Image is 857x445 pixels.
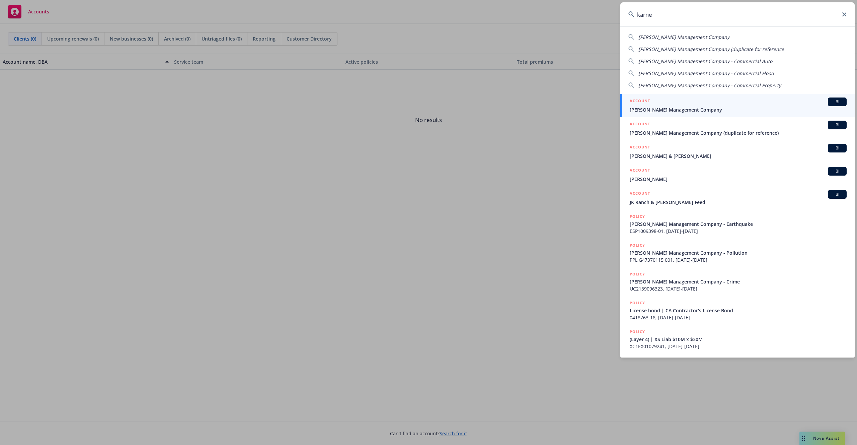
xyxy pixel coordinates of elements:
[638,46,784,52] span: [PERSON_NAME] Management Company (duplicate for reference
[630,213,645,220] h5: POLICY
[620,267,855,296] a: POLICY[PERSON_NAME] Management Company - CrimeUC2139096323, [DATE]-[DATE]
[630,242,645,249] h5: POLICY
[630,106,847,113] span: [PERSON_NAME] Management Company
[630,190,650,198] h5: ACCOUNT
[630,300,645,306] h5: POLICY
[620,2,855,26] input: Search...
[630,121,650,129] h5: ACCOUNT
[630,285,847,292] span: UC2139096323, [DATE]-[DATE]
[620,94,855,117] a: ACCOUNTBI[PERSON_NAME] Management Company
[630,271,645,277] h5: POLICY
[630,228,847,235] span: ESP1009398-01, [DATE]-[DATE]
[831,145,844,151] span: BI
[630,314,847,321] span: 0418763-18, [DATE]-[DATE]
[630,144,650,152] h5: ACCOUNT
[630,336,847,343] span: (Layer 4) | XS Liab $10M x $30M
[630,278,847,285] span: [PERSON_NAME] Management Company - Crime
[638,34,729,40] span: [PERSON_NAME] Management Company
[620,238,855,267] a: POLICY[PERSON_NAME] Management Company - PollutionPPL G47370115 001, [DATE]-[DATE]
[630,199,847,206] span: JK Ranch & [PERSON_NAME] Feed
[620,140,855,163] a: ACCOUNTBI[PERSON_NAME] & [PERSON_NAME]
[630,98,650,106] h5: ACCOUNT
[630,328,645,335] h5: POLICY
[630,256,847,263] span: PPL G47370115 001, [DATE]-[DATE]
[620,186,855,209] a: ACCOUNTBIJK Ranch & [PERSON_NAME] Feed
[620,209,855,238] a: POLICY[PERSON_NAME] Management Company - EarthquakeESP1009398-01, [DATE]-[DATE]
[630,249,847,256] span: [PERSON_NAME] Management Company - Pollution
[620,117,855,140] a: ACCOUNTBI[PERSON_NAME] Management Company (duplicate for reference)
[620,296,855,325] a: POLICYLicense bond | CA Contractor's License Bond0418763-18, [DATE]-[DATE]
[630,343,847,350] span: XC1EX01079241, [DATE]-[DATE]
[638,82,781,88] span: [PERSON_NAME] Management Company - Commercial Property
[831,191,844,197] span: BI
[831,168,844,174] span: BI
[630,176,847,183] span: [PERSON_NAME]
[630,307,847,314] span: License bond | CA Contractor's License Bond
[630,129,847,136] span: [PERSON_NAME] Management Company (duplicate for reference)
[630,167,650,175] h5: ACCOUNT
[831,122,844,128] span: BI
[620,325,855,354] a: POLICY(Layer 4) | XS Liab $10M x $30MXC1EX01079241, [DATE]-[DATE]
[620,163,855,186] a: ACCOUNTBI[PERSON_NAME]
[831,99,844,105] span: BI
[638,70,774,76] span: [PERSON_NAME] Management Company - Commercial Flood
[630,152,847,160] span: [PERSON_NAME] & [PERSON_NAME]
[638,58,772,64] span: [PERSON_NAME] Management Company - Commercial Auto
[630,220,847,228] span: [PERSON_NAME] Management Company - Earthquake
